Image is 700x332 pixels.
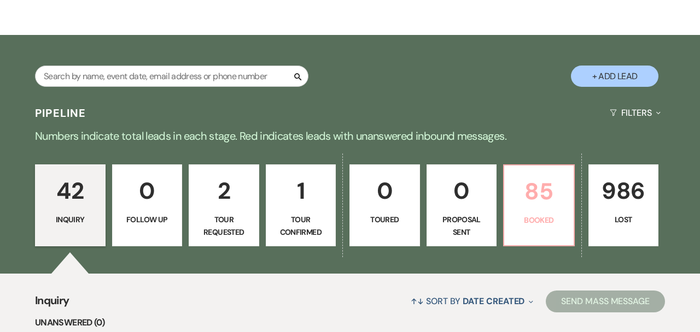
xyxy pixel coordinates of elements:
[196,214,252,238] p: Tour Requested
[273,214,329,238] p: Tour Confirmed
[434,214,490,238] p: Proposal Sent
[42,173,98,209] p: 42
[357,214,413,226] p: Toured
[119,173,176,209] p: 0
[349,164,420,246] a: 0Toured
[119,214,176,226] p: Follow Up
[596,173,652,209] p: 986
[411,295,424,307] span: ↑↓
[42,214,98,226] p: Inquiry
[503,164,575,246] a: 85Booked
[273,173,329,209] p: 1
[427,164,497,246] a: 0Proposal Sent
[406,287,538,316] button: Sort By Date Created
[35,105,86,121] h3: Pipeline
[35,66,308,87] input: Search by name, event date, email address or phone number
[35,164,106,246] a: 42Inquiry
[571,66,658,87] button: + Add Lead
[511,173,567,210] p: 85
[588,164,659,246] a: 986Lost
[434,173,490,209] p: 0
[463,295,524,307] span: Date Created
[112,164,183,246] a: 0Follow Up
[546,290,665,312] button: Send Mass Message
[35,292,69,316] span: Inquiry
[605,98,665,127] button: Filters
[511,214,567,226] p: Booked
[35,316,665,330] li: Unanswered (0)
[357,173,413,209] p: 0
[266,164,336,246] a: 1Tour Confirmed
[189,164,259,246] a: 2Tour Requested
[596,214,652,226] p: Lost
[196,173,252,209] p: 2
